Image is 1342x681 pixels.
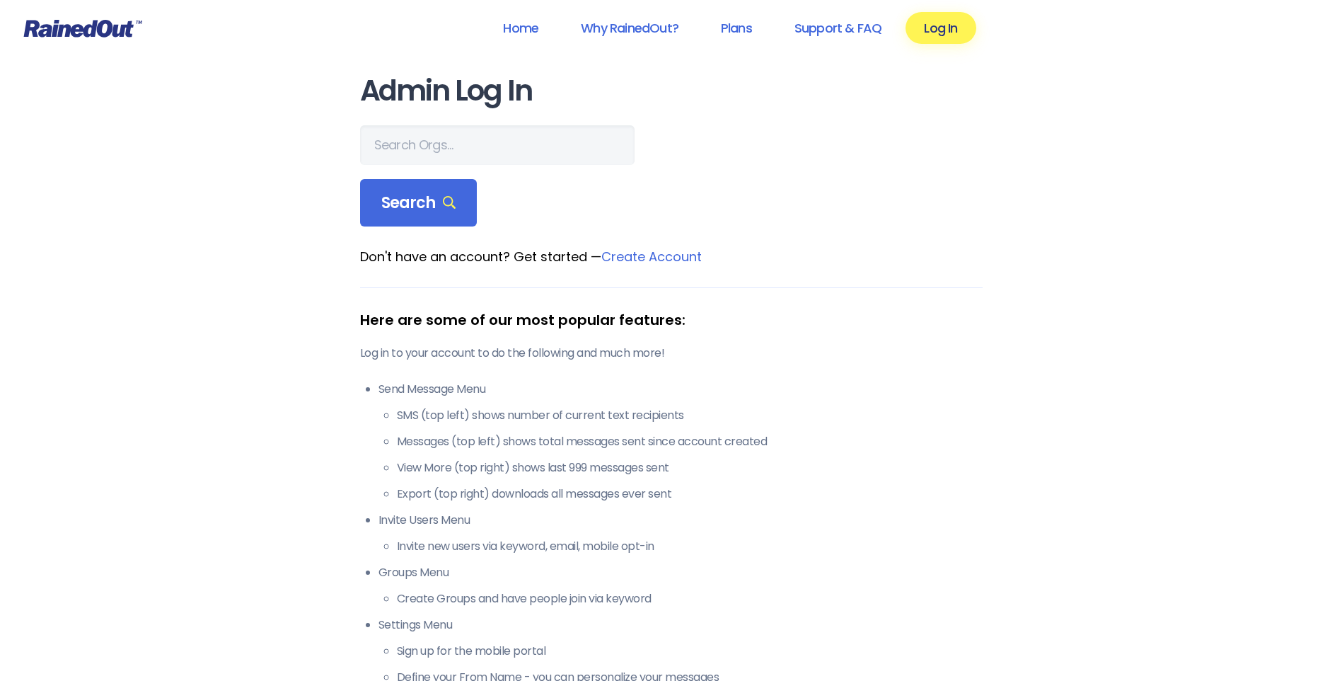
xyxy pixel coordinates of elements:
li: Export (top right) downloads all messages ever sent [397,486,983,503]
li: Create Groups and have people join via keyword [397,590,983,607]
li: Invite Users Menu [378,512,983,555]
li: Invite new users via keyword, email, mobile opt-in [397,538,983,555]
li: Groups Menu [378,564,983,607]
li: View More (top right) shows last 999 messages sent [397,459,983,476]
a: Why RainedOut? [562,12,697,44]
li: Send Message Menu [378,381,983,503]
a: Create Account [601,248,702,265]
div: Here are some of our most popular features: [360,309,983,331]
a: Log In [906,12,976,44]
span: Search [381,193,456,213]
a: Home [485,12,557,44]
input: Search Orgs… [360,125,635,165]
a: Plans [702,12,770,44]
h1: Admin Log In [360,75,983,107]
li: Messages (top left) shows total messages sent since account created [397,433,983,450]
li: SMS (top left) shows number of current text recipients [397,407,983,424]
div: Search [360,179,478,227]
li: Sign up for the mobile portal [397,643,983,660]
p: Log in to your account to do the following and much more! [360,345,983,362]
a: Support & FAQ [776,12,900,44]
